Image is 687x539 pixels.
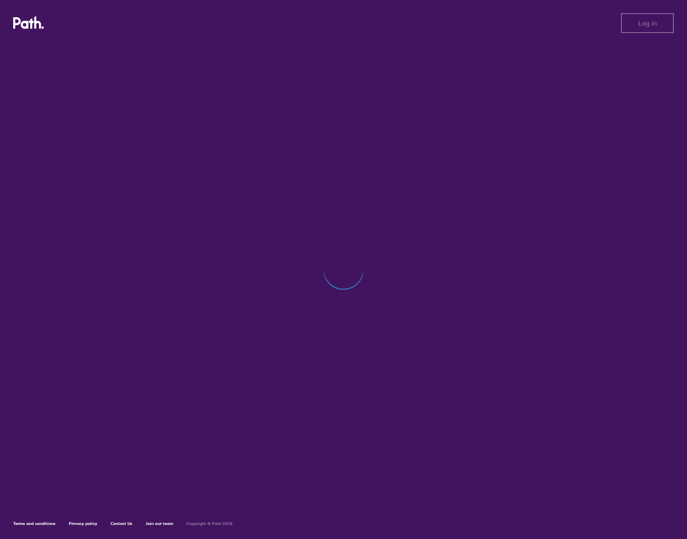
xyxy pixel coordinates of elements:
[146,521,173,526] a: Join our team
[621,13,674,33] button: Log in
[638,19,657,27] span: Log in
[13,521,56,526] a: Terms and conditions
[186,521,233,526] h6: Copyright © Path 2018
[69,521,97,526] a: Privacy policy
[111,521,132,526] a: Contact Us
